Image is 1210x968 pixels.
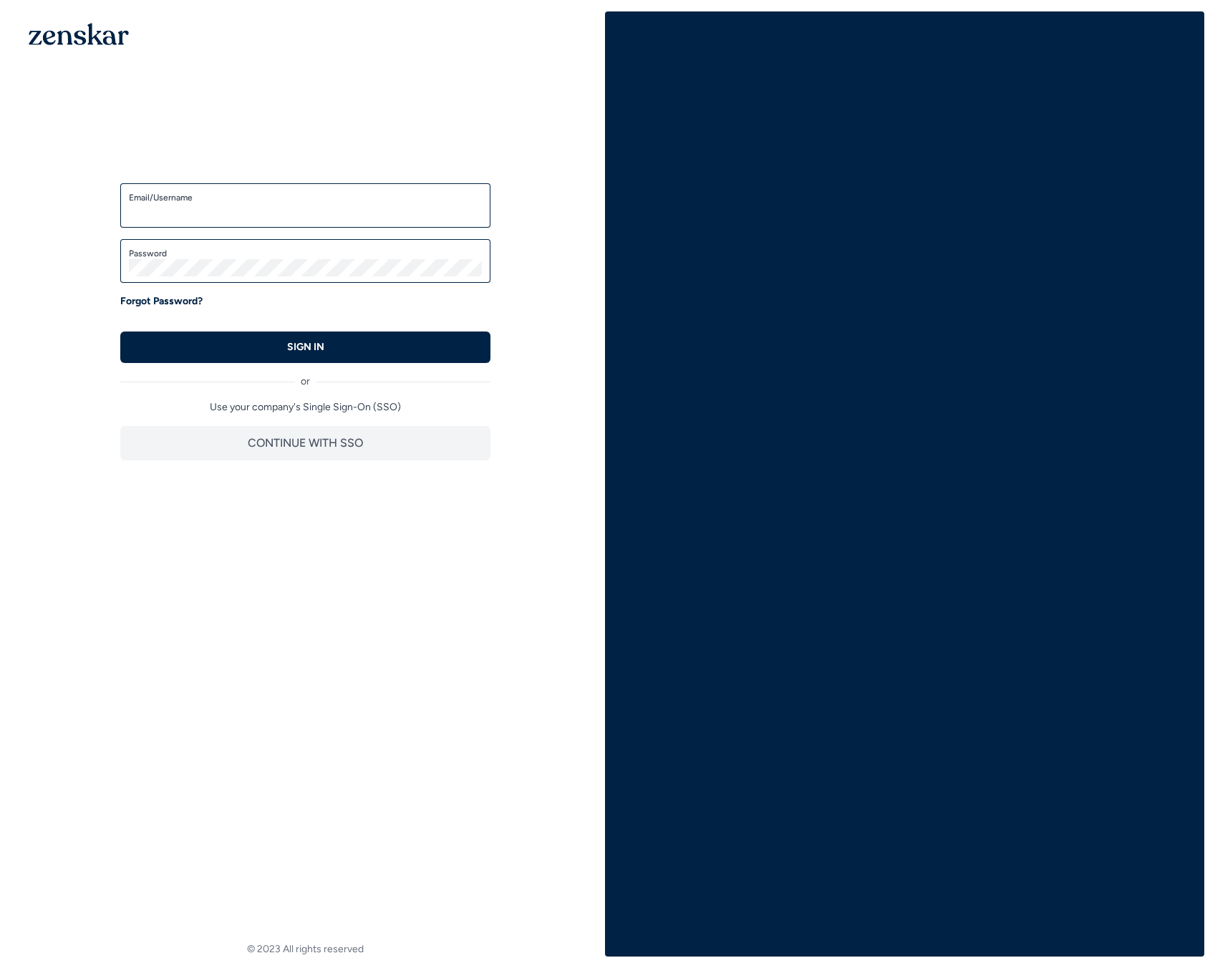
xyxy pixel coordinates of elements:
[120,294,203,309] a: Forgot Password?
[29,23,129,45] img: 1OGAJ2xQqyY4LXKgY66KYq0eOWRCkrZdAb3gUhuVAqdWPZE9SRJmCz+oDMSn4zDLXe31Ii730ItAGKgCKgCCgCikA4Av8PJUP...
[129,248,482,259] label: Password
[120,363,490,389] div: or
[120,400,490,415] p: Use your company's Single Sign-On (SSO)
[120,331,490,363] button: SIGN IN
[129,192,482,203] label: Email/Username
[6,942,605,957] footer: © 2023 All rights reserved
[120,426,490,460] button: CONTINUE WITH SSO
[287,340,324,354] p: SIGN IN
